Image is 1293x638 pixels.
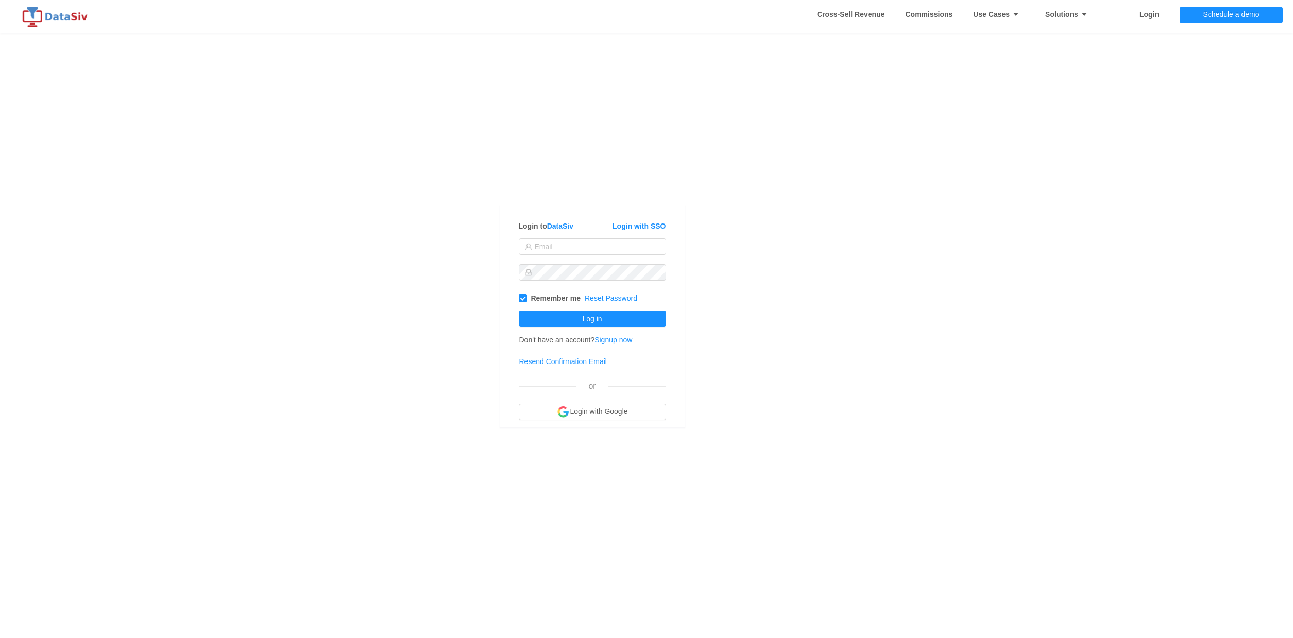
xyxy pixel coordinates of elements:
i: icon: caret-down [1010,11,1019,18]
i: icon: lock [525,269,532,276]
button: Schedule a demo [1180,7,1283,23]
span: or [588,382,596,390]
a: Signup now [594,336,632,344]
i: icon: user [525,243,532,250]
strong: Remember me [531,294,581,302]
a: Resend Confirmation Email [519,357,607,366]
img: logo [21,7,93,27]
i: icon: caret-down [1078,11,1088,18]
button: Login with Google [519,404,666,420]
a: Login with SSO [613,222,666,230]
strong: Login to [519,222,574,230]
td: Don't have an account? [519,329,633,351]
a: DataSiv [547,222,573,230]
a: Reset Password [585,294,637,302]
button: Log in [519,311,666,327]
strong: Use Cases [973,10,1025,19]
input: Email [519,238,666,255]
strong: Solutions [1045,10,1093,19]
